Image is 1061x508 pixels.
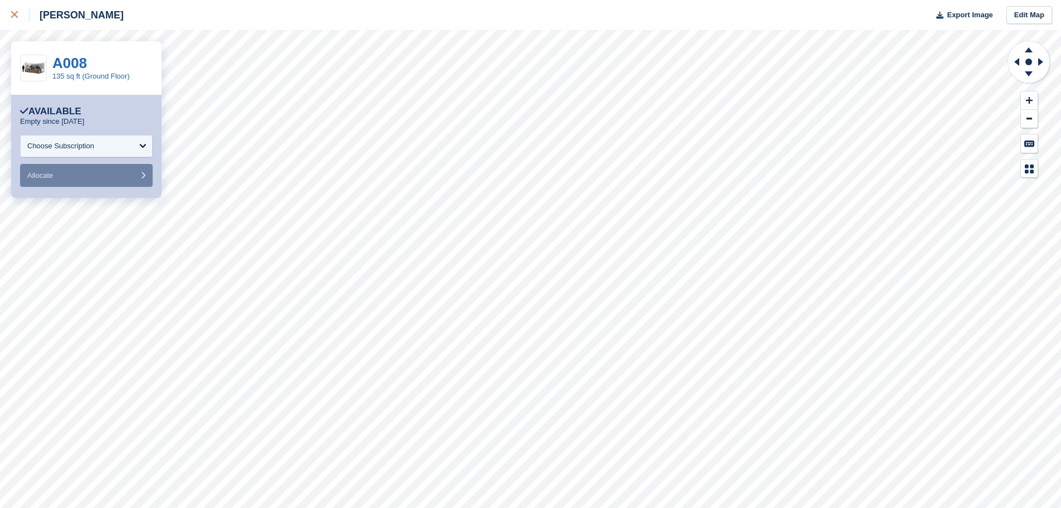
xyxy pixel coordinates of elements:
[947,9,992,21] span: Export Image
[52,72,130,80] a: 135 sq ft (Ground Floor)
[1021,91,1038,110] button: Zoom In
[20,117,84,126] p: Empty since [DATE]
[1021,110,1038,128] button: Zoom Out
[30,8,124,22] div: [PERSON_NAME]
[1021,159,1038,178] button: Map Legend
[20,164,153,187] button: Allocate
[20,106,81,117] div: Available
[27,141,94,152] div: Choose Subscription
[1006,6,1052,25] a: Edit Map
[21,59,46,78] img: 135-sqft-unit.jpg
[1021,134,1038,153] button: Keyboard Shortcuts
[52,55,87,71] a: A008
[27,171,53,180] span: Allocate
[930,6,993,25] button: Export Image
